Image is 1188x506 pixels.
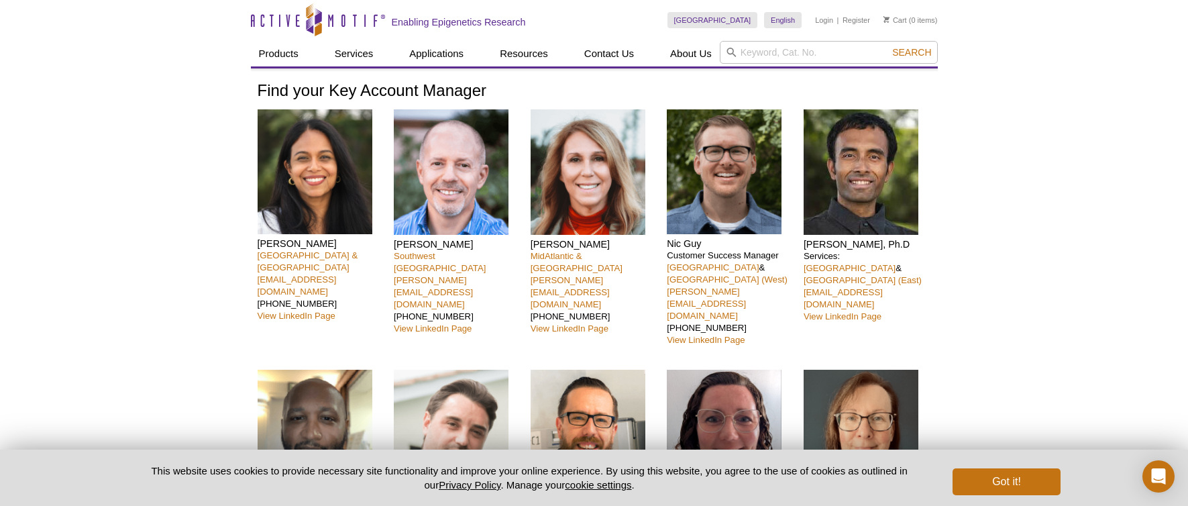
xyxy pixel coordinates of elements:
[883,15,907,25] a: Cart
[764,12,802,28] a: English
[394,238,521,250] h4: [PERSON_NAME]
[667,335,745,345] a: View LinkedIn Page
[804,263,896,273] a: [GEOGRAPHIC_DATA]
[667,370,781,495] img: Anne-Sophie Ay-Berthomieu headshot
[492,41,556,66] a: Resources
[531,275,610,309] a: [PERSON_NAME][EMAIL_ADDRESS][DOMAIN_NAME]
[1142,460,1175,493] div: Open Intercom Messenger
[667,12,758,28] a: [GEOGRAPHIC_DATA]
[258,82,931,101] h1: Find your Key Account Manager
[720,41,938,64] input: Keyword, Cat. No.
[576,41,642,66] a: Contact Us
[258,250,358,272] a: [GEOGRAPHIC_DATA] & [GEOGRAPHIC_DATA]
[888,46,935,58] button: Search
[394,323,472,334] a: View LinkedIn Page
[531,238,657,250] h4: [PERSON_NAME]
[394,109,508,235] img: Seth Rubin headshot
[531,370,645,495] img: Matthias Spiller-Becker headshot
[667,274,788,285] a: [GEOGRAPHIC_DATA] (West)
[667,287,746,321] a: [PERSON_NAME][EMAIL_ADDRESS][DOMAIN_NAME]
[804,275,922,285] a: [GEOGRAPHIC_DATA] (East)
[394,370,508,495] img: Clément Proux headshot
[804,238,930,250] h4: [PERSON_NAME], Ph.D
[258,370,372,495] img: Kevin Celestrin headshot
[804,109,918,235] img: Rwik Sen headshot
[804,370,918,495] img: Michelle Wragg headshot
[804,250,930,323] p: Services: &
[804,311,881,321] a: View LinkedIn Page
[667,238,794,250] h4: Nic Guy
[251,41,307,66] a: Products
[531,323,608,334] a: View LinkedIn Page
[667,109,781,235] img: Nic Guy headshot
[667,250,794,346] p: Customer Success Manager & [PHONE_NUMBER]
[667,262,759,272] a: [GEOGRAPHIC_DATA]
[531,251,623,273] a: MidAtlantic & [GEOGRAPHIC_DATA]
[662,41,720,66] a: About Us
[394,251,486,273] a: Southwest [GEOGRAPHIC_DATA]
[953,468,1060,495] button: Got it!
[815,15,833,25] a: Login
[392,16,526,28] h2: Enabling Epigenetics Research
[531,250,657,335] p: [PHONE_NUMBER]
[565,479,631,491] button: cookie settings
[843,15,870,25] a: Register
[892,47,931,58] span: Search
[258,250,384,322] p: [PHONE_NUMBER]
[258,311,335,321] a: View LinkedIn Page
[258,274,337,297] a: [EMAIL_ADDRESS][DOMAIN_NAME]
[258,109,372,235] img: Nivanka Paranavitana headshot
[837,12,839,28] li: |
[804,287,883,309] a: [EMAIL_ADDRESS][DOMAIN_NAME]
[531,109,645,235] img: Patrisha Femia headshot
[883,12,938,28] li: (0 items)
[394,275,473,309] a: [PERSON_NAME][EMAIL_ADDRESS][DOMAIN_NAME]
[258,238,384,250] h4: [PERSON_NAME]
[439,479,500,491] a: Privacy Policy
[327,41,382,66] a: Services
[401,41,472,66] a: Applications
[394,250,521,335] p: [PHONE_NUMBER]
[883,16,889,23] img: Your Cart
[128,464,931,492] p: This website uses cookies to provide necessary site functionality and improve your online experie...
